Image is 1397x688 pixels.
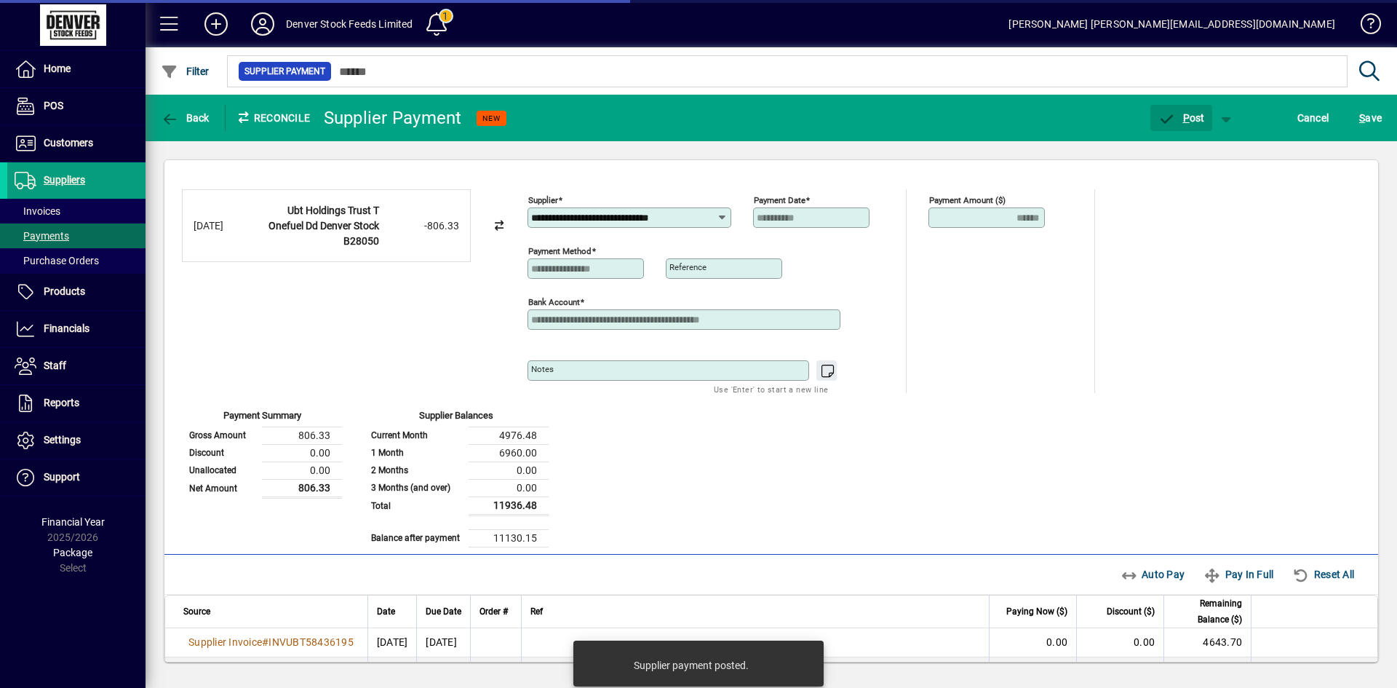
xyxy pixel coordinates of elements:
[7,199,146,224] a: Invoices
[157,105,213,131] button: Back
[364,427,469,444] td: Current Month
[44,434,81,446] span: Settings
[15,205,60,217] span: Invoices
[1134,636,1155,648] span: 0.00
[7,248,146,273] a: Purchase Orders
[44,63,71,74] span: Home
[469,444,549,462] td: 6960.00
[1350,3,1379,50] a: Knowledge Base
[754,195,805,205] mat-label: Payment Date
[1150,105,1212,131] button: Post
[364,497,469,515] td: Total
[469,479,549,497] td: 0.00
[528,297,580,307] mat-label: Bank Account
[182,408,342,427] div: Payment Summary
[183,604,210,620] span: Source
[386,218,459,234] div: -806.33
[7,125,146,162] a: Customers
[7,88,146,124] a: POS
[416,628,470,657] td: [DATE]
[364,444,469,462] td: 1 Month
[182,479,262,497] td: Net Amount
[531,364,554,374] mat-label: Notes
[44,137,93,149] span: Customers
[7,459,146,496] a: Support
[528,195,558,205] mat-label: Supplier
[7,348,146,384] a: Staff
[7,274,146,310] a: Products
[714,381,828,398] mat-hint: Use 'Enter' to start a new line
[377,636,408,648] span: [DATE]
[426,604,461,620] span: Due Date
[44,100,63,111] span: POS
[262,636,268,648] span: #
[364,479,469,497] td: 3 Months (and over)
[530,604,543,620] span: Ref
[364,393,549,547] app-page-summary-card: Supplier Balances
[7,385,146,422] a: Reports
[161,112,210,124] span: Back
[1203,563,1273,586] span: Pay In Full
[44,360,66,371] span: Staff
[268,636,354,648] span: INVUBT58436195
[1107,604,1155,620] span: Discount ($)
[188,636,262,648] span: Supplier Invoice
[44,323,89,334] span: Financials
[469,462,549,479] td: 0.00
[1008,12,1335,36] div: [PERSON_NAME] [PERSON_NAME][EMAIL_ADDRESS][DOMAIN_NAME]
[364,529,469,547] td: Balance after payment
[1294,105,1333,131] button: Cancel
[262,479,342,497] td: 806.33
[1183,112,1190,124] span: P
[226,106,313,130] div: Reconcile
[528,246,592,256] mat-label: Payment method
[1292,563,1354,586] span: Reset All
[182,393,342,499] app-page-summary-card: Payment Summary
[1006,604,1067,620] span: Paying Now ($)
[182,462,262,479] td: Unallocated
[416,657,470,687] td: [DATE]
[7,51,146,87] a: Home
[262,462,342,479] td: 0.00
[1297,106,1329,130] span: Cancel
[377,604,395,620] span: Date
[1198,561,1279,588] button: Pay In Full
[469,529,549,547] td: 11130.15
[183,634,359,650] a: Supplier Invoice#INVUBT58436195
[7,311,146,347] a: Financials
[479,604,508,620] span: Order #
[182,444,262,462] td: Discount
[194,218,252,234] div: [DATE]
[1115,561,1191,588] button: Auto Pay
[44,285,85,297] span: Products
[193,11,239,37] button: Add
[7,224,146,248] a: Payments
[53,547,92,558] span: Package
[44,397,79,408] span: Reports
[41,516,105,528] span: Financial Year
[286,12,413,36] div: Denver Stock Feeds Limited
[1121,563,1185,586] span: Auto Pay
[268,205,379,247] strong: Ubt Holdings Trust T Onefuel Dd Denver Stock B28050
[157,58,213,84] button: Filter
[146,105,226,131] app-page-header-button: Back
[364,408,549,427] div: Supplier Balances
[1203,636,1242,648] span: 4643.70
[1359,112,1365,124] span: S
[469,427,549,444] td: 4976.48
[15,255,99,266] span: Purchase Orders
[634,658,749,673] div: Supplier payment posted.
[669,262,707,272] mat-label: Reference
[15,230,69,242] span: Payments
[1286,561,1360,588] button: Reset All
[262,444,342,462] td: 0.00
[239,11,286,37] button: Profile
[929,195,1006,205] mat-label: Payment Amount ($)
[1359,106,1382,130] span: ave
[324,106,462,130] div: Supplier Payment
[244,64,325,79] span: Supplier Payment
[161,66,210,77] span: Filter
[182,427,262,444] td: Gross Amount
[44,174,85,186] span: Suppliers
[364,462,469,479] td: 2 Months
